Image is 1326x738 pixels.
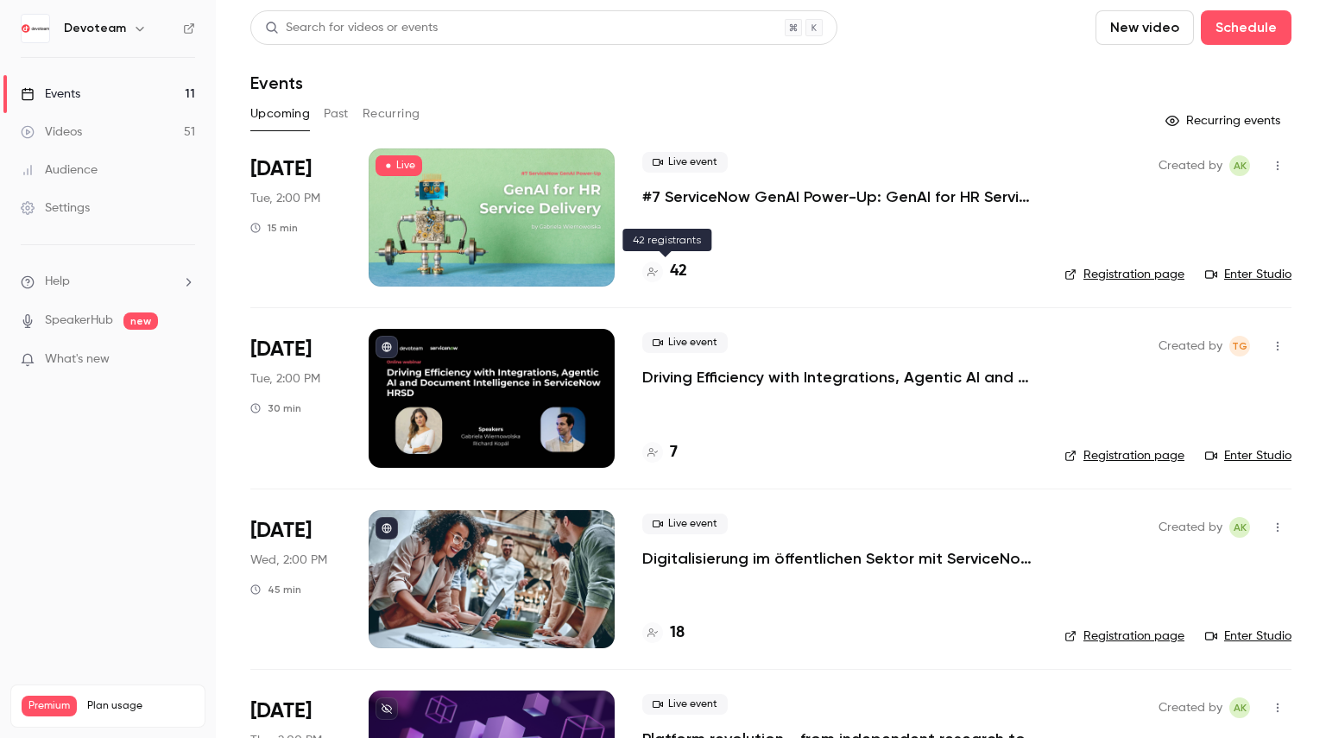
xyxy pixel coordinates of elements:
[250,552,327,569] span: Wed, 2:00 PM
[45,273,70,291] span: Help
[250,329,341,467] div: Sep 9 Tue, 2:00 PM (Europe/Prague)
[1229,697,1250,718] span: Adrianna Kielin
[1064,628,1184,645] a: Registration page
[1229,155,1250,176] span: Adrianna Kielin
[21,161,98,179] div: Audience
[21,199,90,217] div: Settings
[1096,10,1194,45] button: New video
[642,694,728,715] span: Live event
[1234,697,1247,718] span: AK
[670,260,687,283] h4: 42
[250,583,301,596] div: 45 min
[1229,336,1250,356] span: Tereza Gáliková
[1159,697,1222,718] span: Created by
[670,441,678,464] h4: 7
[642,332,728,353] span: Live event
[1232,336,1247,356] span: TG
[265,19,438,37] div: Search for videos or events
[21,85,80,103] div: Events
[642,186,1037,207] a: #7 ServiceNow GenAI Power-Up: GenAI for HR Service Delivery
[1064,266,1184,283] a: Registration page
[1201,10,1291,45] button: Schedule
[1205,447,1291,464] a: Enter Studio
[87,699,194,713] span: Plan usage
[324,100,349,128] button: Past
[642,548,1037,569] a: Digitalisierung im öffentlichen Sektor mit ServiceNow CRM
[250,401,301,415] div: 30 min
[123,312,158,330] span: new
[250,517,312,545] span: [DATE]
[45,312,113,330] a: SpeakerHub
[250,190,320,207] span: Tue, 2:00 PM
[1205,628,1291,645] a: Enter Studio
[642,514,728,534] span: Live event
[1229,517,1250,538] span: Adrianna Kielin
[1159,336,1222,356] span: Created by
[174,352,195,368] iframe: Noticeable Trigger
[250,336,312,363] span: [DATE]
[1234,517,1247,538] span: AK
[670,621,685,645] h4: 18
[21,273,195,291] li: help-dropdown-opener
[1158,107,1291,135] button: Recurring events
[250,370,320,388] span: Tue, 2:00 PM
[642,441,678,464] a: 7
[363,100,420,128] button: Recurring
[250,73,303,93] h1: Events
[1159,517,1222,538] span: Created by
[376,155,422,176] span: Live
[22,696,77,716] span: Premium
[21,123,82,141] div: Videos
[250,221,298,235] div: 15 min
[1159,155,1222,176] span: Created by
[250,510,341,648] div: Sep 17 Wed, 2:00 PM (Europe/Amsterdam)
[1205,266,1291,283] a: Enter Studio
[250,100,310,128] button: Upcoming
[642,621,685,645] a: 18
[642,152,728,173] span: Live event
[250,155,312,183] span: [DATE]
[250,148,341,287] div: Aug 26 Tue, 2:00 PM (Europe/Amsterdam)
[250,697,312,725] span: [DATE]
[1064,447,1184,464] a: Registration page
[45,350,110,369] span: What's new
[64,20,126,37] h6: Devoteam
[642,367,1037,388] a: Driving Efficiency with Integrations, Agentic AI and Document Intelligence in ServiceNow HRSD
[1234,155,1247,176] span: AK
[22,15,49,42] img: Devoteam
[642,260,687,283] a: 42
